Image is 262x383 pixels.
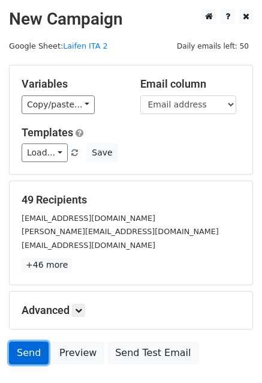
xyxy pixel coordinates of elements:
h5: 49 Recipients [22,193,240,207]
a: Send [9,342,49,364]
a: Send Test Email [107,342,198,364]
small: Google Sheet: [9,41,108,50]
iframe: Chat Widget [202,325,262,383]
div: Widget chat [202,325,262,383]
a: Daily emails left: 50 [173,41,253,50]
span: Daily emails left: 50 [173,40,253,53]
small: [EMAIL_ADDRESS][DOMAIN_NAME] [22,241,155,250]
a: Templates [22,126,73,139]
a: Load... [22,143,68,162]
a: Preview [52,342,104,364]
a: Laifen ITA 2 [63,41,107,50]
small: [EMAIL_ADDRESS][DOMAIN_NAME] [22,214,155,223]
h2: New Campaign [9,9,253,29]
h5: Email column [140,77,241,91]
a: +46 more [22,258,72,273]
button: Save [86,143,118,162]
h5: Advanced [22,304,240,317]
a: Copy/paste... [22,95,95,114]
small: [PERSON_NAME][EMAIL_ADDRESS][DOMAIN_NAME] [22,227,219,236]
h5: Variables [22,77,122,91]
